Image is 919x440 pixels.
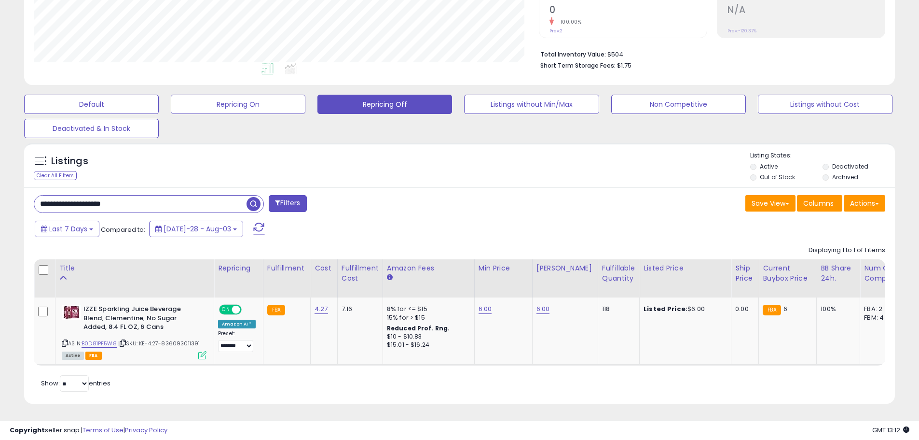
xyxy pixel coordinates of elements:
span: 2025-08-11 13:12 GMT [872,426,909,435]
div: Listed Price [644,263,727,273]
div: FBM: 4 [864,313,896,322]
span: Compared to: [101,225,145,234]
p: Listing States: [750,151,895,160]
div: 118 [602,305,632,313]
span: Show: entries [41,379,110,388]
button: Deactivated & In Stock [24,119,159,138]
span: | SKU: KE-4.27-836093011391 [118,340,200,347]
button: Last 7 Days [35,221,99,237]
strong: Copyright [10,426,45,435]
a: 6.00 [479,304,492,314]
div: Preset: [218,330,256,352]
div: Ship Price [735,263,754,284]
div: 100% [821,305,852,313]
b: Total Inventory Value: [540,50,606,58]
div: BB Share 24h. [821,263,856,284]
div: 0.00 [735,305,751,313]
span: ON [220,306,232,314]
div: Num of Comp. [864,263,899,284]
h5: Listings [51,155,88,168]
span: Last 7 Days [49,224,87,234]
div: Amazon Fees [387,263,470,273]
div: Current Buybox Price [763,263,812,284]
div: 7.16 [342,305,375,313]
div: Fulfillment Cost [342,263,379,284]
div: Clear All Filters [34,171,77,180]
button: Save View [745,195,796,212]
span: Columns [803,199,834,208]
div: Min Price [479,263,528,273]
span: $1.75 [617,61,631,70]
div: 8% for <= $15 [387,305,467,313]
b: Reduced Prof. Rng. [387,324,450,332]
small: Prev: 2 [549,28,562,34]
div: $15.01 - $16.24 [387,341,467,349]
button: Actions [844,195,885,212]
b: Listed Price: [644,304,687,313]
button: Listings without Min/Max [464,95,599,114]
div: $6.00 [644,305,724,313]
a: 4.27 [315,304,328,314]
label: Out of Stock [760,173,795,181]
span: FBA [85,352,102,360]
div: Repricing [218,263,259,273]
b: Short Term Storage Fees: [540,61,616,70]
div: 15% for > $15 [387,313,467,322]
div: ASIN: [62,305,206,358]
small: Prev: -120.37% [727,28,756,34]
span: [DATE]-28 - Aug-03 [164,224,231,234]
div: FBA: 2 [864,305,896,313]
span: 6 [783,304,787,313]
button: Non Competitive [611,95,746,114]
div: $10 - $10.83 [387,333,467,341]
button: Listings without Cost [758,95,892,114]
button: Default [24,95,159,114]
div: [PERSON_NAME] [536,263,594,273]
div: Displaying 1 to 1 of 1 items [809,246,885,255]
b: IZZE Sparkling Juice Beverage Blend, Clementine, No Sugar Added, 8.4 FL OZ, 6 Cans [83,305,201,334]
label: Active [760,162,778,170]
div: seller snap | | [10,426,167,435]
small: -100.00% [554,18,581,26]
h2: N/A [727,4,885,17]
button: Repricing Off [317,95,452,114]
a: Privacy Policy [125,426,167,435]
small: Amazon Fees. [387,273,393,282]
div: Fulfillable Quantity [602,263,635,284]
button: Repricing On [171,95,305,114]
span: OFF [240,306,256,314]
div: Amazon AI * [218,320,256,328]
small: FBA [763,305,781,315]
h2: 0 [549,4,707,17]
div: Title [59,263,210,273]
span: All listings currently available for purchase on Amazon [62,352,84,360]
div: Fulfillment [267,263,306,273]
a: Terms of Use [82,426,123,435]
div: Cost [315,263,333,273]
button: Columns [797,195,842,212]
li: $504 [540,48,878,59]
small: FBA [267,305,285,315]
label: Archived [832,173,858,181]
img: 41RA6yvPQxL._SL40_.jpg [62,305,81,320]
a: 6.00 [536,304,550,314]
button: [DATE]-28 - Aug-03 [149,221,243,237]
a: B0D81PF5W8 [82,340,117,348]
button: Filters [269,195,306,212]
label: Deactivated [832,162,868,170]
